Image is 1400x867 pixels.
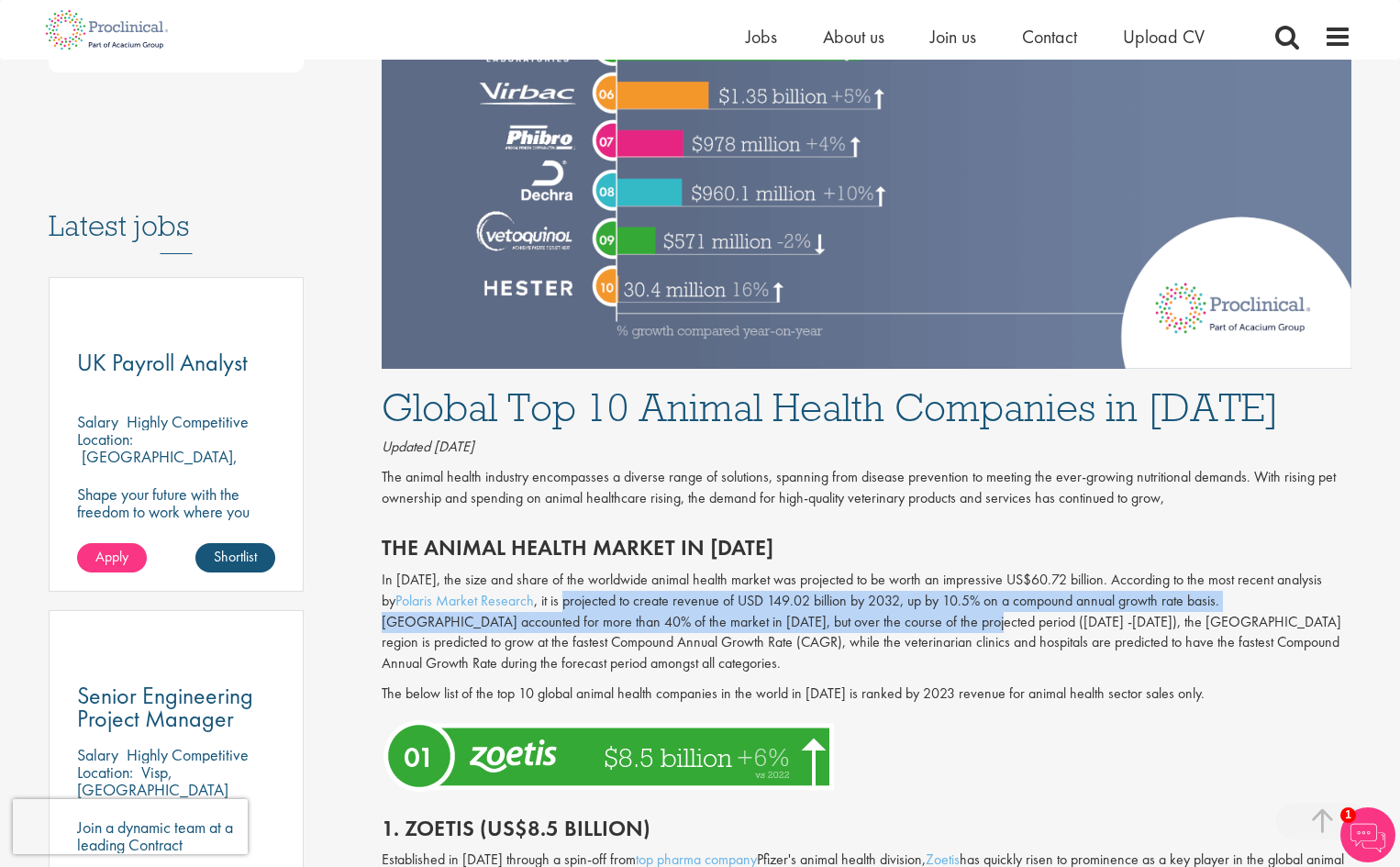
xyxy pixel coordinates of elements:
[1022,25,1077,49] a: Contact
[1123,25,1205,49] a: Upload CV
[1340,807,1395,862] img: Chatbot
[746,25,777,49] a: Jobs
[382,387,1352,428] h1: Global Top 10 Animal Health Companies in [DATE]
[382,570,1352,674] p: In [DATE], the size and share of the worldwide animal health market was projected to be worth an ...
[77,761,133,783] span: Location:
[77,684,275,730] a: Senior Engineering Project Manager
[77,411,118,432] span: Salary
[382,536,1352,560] h2: The Animal Health Market in [DATE]
[823,25,884,49] a: About us
[382,467,1352,509] p: The animal health industry encompasses a diverse range of solutions, spanning from disease preven...
[195,543,275,572] a: Shortlist
[77,485,275,555] p: Shape your future with the freedom to work where you thrive! Join our client in a hybrid role tha...
[77,744,118,765] span: Salary
[49,164,304,254] h3: Latest jobs
[127,411,249,432] p: Highly Competitive
[395,591,534,610] a: Polaris Market Research
[127,744,249,765] p: Highly Competitive
[77,446,238,484] p: [GEOGRAPHIC_DATA], [GEOGRAPHIC_DATA]
[1340,807,1356,823] span: 1
[77,761,228,800] p: Visp, [GEOGRAPHIC_DATA]
[77,428,133,450] span: Location:
[77,543,147,572] a: Apply
[77,347,248,378] span: UK Payroll Analyst
[382,437,474,456] i: Updated [DATE]
[382,684,1352,705] p: The below list of the top 10 global animal health companies in the world in [DATE] is ranked by 2...
[95,547,128,566] span: Apply
[930,25,976,49] a: Join us
[13,799,248,854] iframe: reCAPTCHA
[77,351,275,374] a: UK Payroll Analyst
[382,817,1352,840] h2: 1. Zoetis (US$8.5 billion)
[77,680,253,734] span: Senior Engineering Project Manager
